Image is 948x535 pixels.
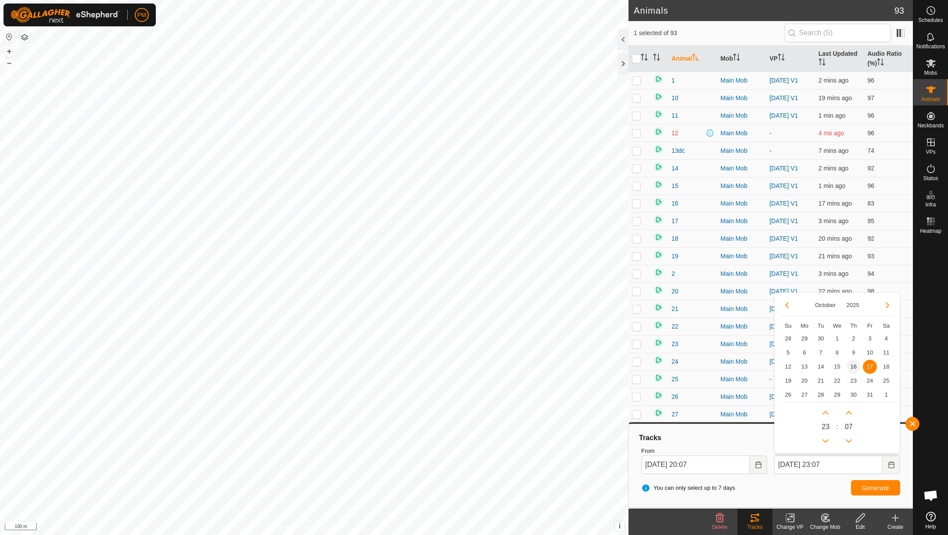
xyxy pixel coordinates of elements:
[867,94,874,101] span: 97
[879,346,893,360] span: 11
[780,360,796,374] td: 12
[830,374,844,388] span: 22
[653,109,664,119] img: returning on
[867,200,874,207] span: 83
[829,346,845,360] td: 8
[845,388,862,402] td: 30
[671,94,679,103] span: 10
[769,77,798,84] a: [DATE] V1
[879,360,893,374] span: 18
[879,374,893,388] span: 25
[815,46,864,72] th: Last Updated
[830,360,844,374] span: 15
[862,374,878,388] td: 24
[847,388,861,402] span: 30
[769,358,798,365] a: [DATE] V1
[797,388,812,402] span: 27
[796,374,812,388] td: 20
[819,253,852,260] span: 16 Oct 2025, 4:46 am
[721,146,763,155] div: Main Mob
[671,269,675,278] span: 2
[862,346,878,360] td: 10
[819,406,833,420] p-button: Next Hour
[653,337,664,348] img: returning on
[769,130,772,137] app-display-virtual-paddock-transition: -
[845,346,862,360] td: 9
[867,253,874,260] span: 93
[671,181,679,191] span: 15
[671,287,679,296] span: 20
[781,346,795,360] span: 5
[847,332,861,346] span: 2
[653,320,664,330] img: returning on
[847,374,861,388] span: 23
[808,523,843,531] div: Change Mob
[721,111,763,120] div: Main Mob
[721,199,763,208] div: Main Mob
[671,410,679,419] span: 27
[867,322,873,329] span: Fr
[780,346,796,360] td: 5
[769,340,798,347] a: [DATE] V1
[845,332,862,346] td: 2
[671,146,685,155] span: 13dc
[925,524,936,529] span: Help
[653,232,664,242] img: returning on
[653,408,664,418] img: returning on
[918,482,944,509] div: Open chat
[721,304,763,314] div: Main Mob
[721,357,763,366] div: Main Mob
[733,55,740,62] p-sorticon: Activate to sort
[653,179,664,190] img: returning on
[780,374,796,388] td: 19
[721,76,763,85] div: Main Mob
[867,182,874,189] span: 96
[818,322,824,329] span: Tu
[845,422,853,432] span: 0 7
[913,508,948,533] a: Help
[878,523,913,531] div: Create
[721,269,763,278] div: Main Mob
[780,332,796,346] td: 28
[878,360,894,374] td: 18
[721,94,763,103] div: Main Mob
[883,322,890,329] span: Sa
[813,374,829,388] td: 21
[721,129,763,138] div: Main Mob
[780,298,794,312] button: Previous Month
[847,360,861,374] span: 16
[769,200,798,207] a: [DATE] V1
[780,388,796,402] td: 26
[769,270,798,277] a: [DATE] V1
[819,235,852,242] span: 16 Oct 2025, 4:47 am
[671,111,679,120] span: 11
[879,332,893,346] span: 4
[878,346,894,360] td: 11
[819,288,852,295] span: 16 Oct 2025, 4:45 am
[883,455,900,474] button: Choose Date
[851,480,900,495] button: Generate
[769,288,798,295] a: [DATE] V1
[721,375,763,384] div: Main Mob
[878,374,894,388] td: 25
[653,144,664,155] img: returning on
[671,234,679,243] span: 18
[712,524,728,530] span: Delete
[797,360,812,374] span: 13
[280,524,312,531] a: Privacy Policy
[819,182,845,189] span: 16 Oct 2025, 5:06 am
[769,217,798,224] a: [DATE] V1
[671,375,679,384] span: 25
[721,234,763,243] div: Main Mob
[863,374,877,388] span: 24
[737,523,772,531] div: Tracks
[864,46,913,72] th: Audio Ratio (%)
[769,393,798,400] a: [DATE] V1
[653,355,664,365] img: returning on
[721,322,763,331] div: Main Mob
[653,74,664,84] img: returning on
[867,217,874,224] span: 95
[819,165,848,172] span: 16 Oct 2025, 5:04 am
[781,374,795,388] span: 19
[717,46,766,72] th: Mob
